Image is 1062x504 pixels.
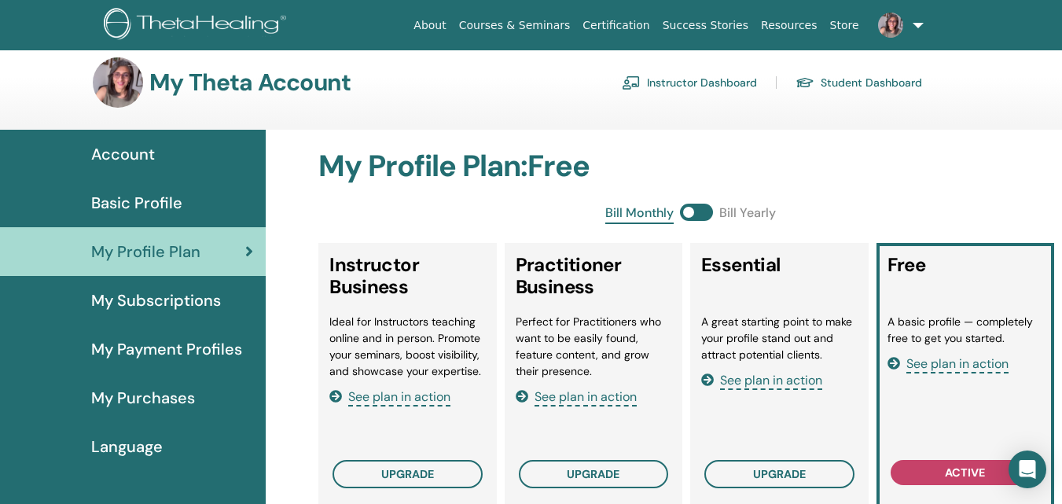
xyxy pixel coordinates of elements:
[720,372,822,390] span: See plan in action
[329,314,485,380] li: Ideal for Instructors teaching online and in person. Promote your seminars, boost visibility, and...
[887,355,1009,372] a: See plan in action
[704,460,854,488] button: upgrade
[656,11,755,40] a: Success Stories
[701,314,857,363] li: A great starting point to make your profile stand out and attract potential clients.
[753,467,806,481] span: upgrade
[381,467,434,481] span: upgrade
[755,11,824,40] a: Resources
[91,240,200,263] span: My Profile Plan
[1009,451,1046,488] div: Open Intercom Messenger
[516,388,637,405] a: See plan in action
[719,204,776,224] span: Bill Yearly
[796,76,814,90] img: graduation-cap.svg
[605,204,674,224] span: Bill Monthly
[887,314,1043,347] li: A basic profile — completely free to get you started.
[91,386,195,410] span: My Purchases
[318,149,1062,185] h2: My Profile Plan : Free
[407,11,452,40] a: About
[519,460,668,488] button: upgrade
[906,355,1009,373] span: See plan in action
[576,11,656,40] a: Certification
[891,460,1040,485] button: active
[701,372,822,388] a: See plan in action
[824,11,865,40] a: Store
[516,314,671,380] li: Perfect for Practitioners who want to be easily found, feature content, and grow their presence.
[91,435,163,458] span: Language
[149,68,351,97] h3: My Theta Account
[91,337,242,361] span: My Payment Profiles
[91,289,221,312] span: My Subscriptions
[796,70,922,95] a: Student Dashboard
[622,75,641,90] img: chalkboard-teacher.svg
[93,57,143,108] img: default.jpg
[535,388,637,407] span: See plan in action
[945,465,985,480] span: active
[91,191,182,215] span: Basic Profile
[333,460,482,488] button: upgrade
[104,8,292,43] img: logo.png
[878,13,903,38] img: default.jpg
[622,70,757,95] a: Instructor Dashboard
[567,467,619,481] span: upgrade
[348,388,450,407] span: See plan in action
[329,388,450,405] a: See plan in action
[91,142,155,166] span: Account
[453,11,577,40] a: Courses & Seminars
